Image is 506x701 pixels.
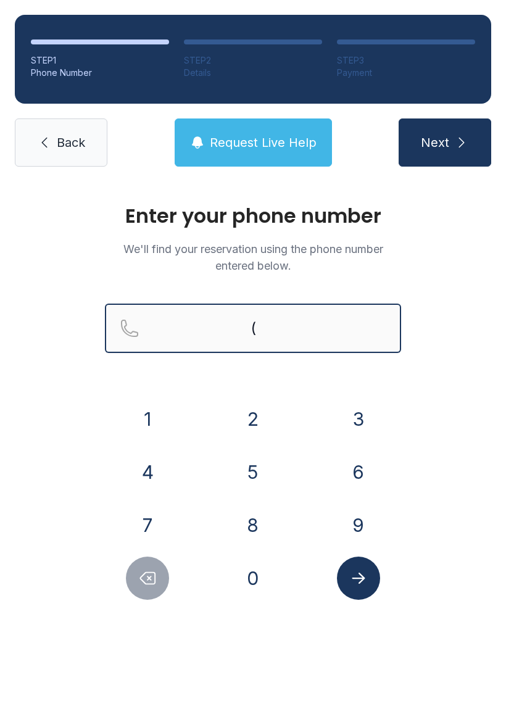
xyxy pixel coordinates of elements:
button: 7 [126,504,169,547]
button: 2 [231,397,275,441]
span: Request Live Help [210,134,317,151]
button: 9 [337,504,380,547]
button: 6 [337,450,380,494]
button: Submit lookup form [337,557,380,600]
button: 0 [231,557,275,600]
button: 5 [231,450,275,494]
button: 8 [231,504,275,547]
button: Delete number [126,557,169,600]
span: Next [421,134,449,151]
div: Details [184,67,322,79]
button: 4 [126,450,169,494]
p: We'll find your reservation using the phone number entered below. [105,241,401,274]
div: STEP 2 [184,54,322,67]
button: 3 [337,397,380,441]
div: Payment [337,67,475,79]
div: Phone Number [31,67,169,79]
span: Back [57,134,85,151]
div: STEP 3 [337,54,475,67]
h1: Enter your phone number [105,206,401,226]
button: 1 [126,397,169,441]
div: STEP 1 [31,54,169,67]
input: Reservation phone number [105,304,401,353]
